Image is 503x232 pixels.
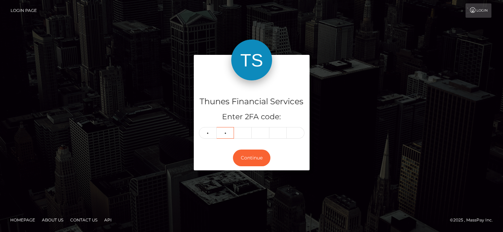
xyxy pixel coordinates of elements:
[67,215,100,225] a: Contact Us
[199,96,304,108] h4: Thunes Financial Services
[11,3,37,18] a: Login Page
[7,215,38,225] a: Homepage
[199,112,304,122] h5: Enter 2FA code:
[231,40,272,80] img: Thunes Financial Services
[101,215,114,225] a: API
[450,216,498,224] div: © 2025 , MassPay Inc.
[466,3,491,18] a: Login
[39,215,66,225] a: About Us
[233,150,270,166] button: Continue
